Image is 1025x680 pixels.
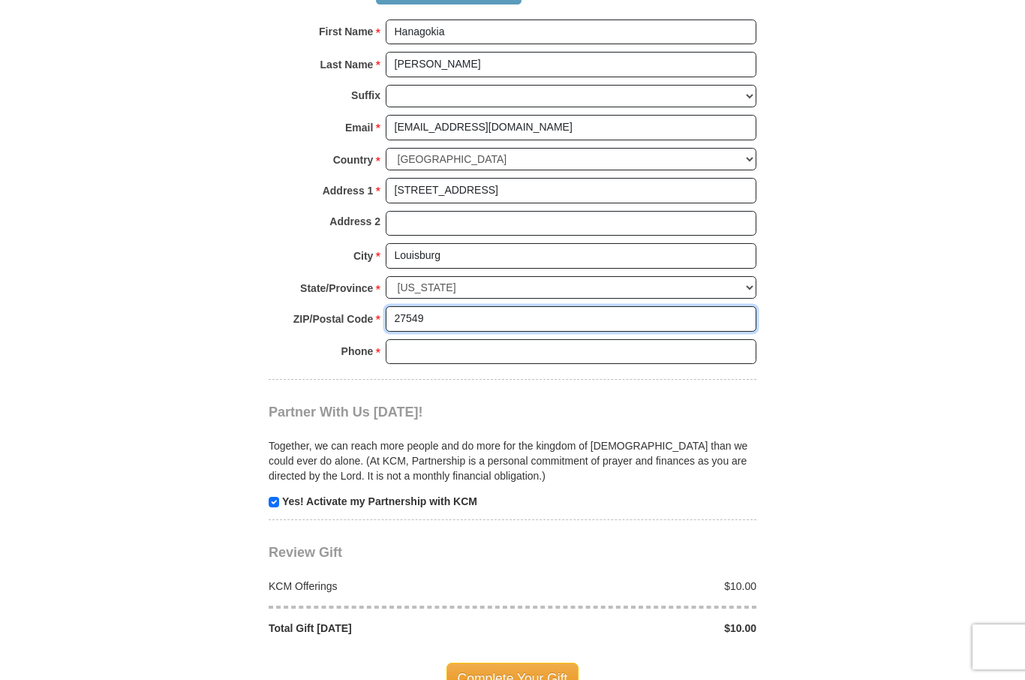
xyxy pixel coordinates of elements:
strong: Phone [341,341,374,362]
strong: Email [345,117,373,138]
span: Review Gift [269,545,342,560]
strong: State/Province [300,278,373,299]
strong: Suffix [351,85,380,106]
strong: Yes! Activate my Partnership with KCM [282,495,477,507]
div: $10.00 [512,621,765,636]
strong: Address 1 [323,180,374,201]
strong: Last Name [320,54,374,75]
strong: Address 2 [329,211,380,232]
strong: First Name [319,21,373,42]
strong: Country [333,149,374,170]
span: Partner With Us [DATE]! [269,405,423,420]
strong: City [353,245,373,266]
strong: ZIP/Postal Code [293,308,374,329]
div: Total Gift [DATE] [261,621,513,636]
div: $10.00 [512,579,765,594]
p: Together, we can reach more people and do more for the kingdom of [DEMOGRAPHIC_DATA] than we coul... [269,438,756,483]
div: KCM Offerings [261,579,513,594]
